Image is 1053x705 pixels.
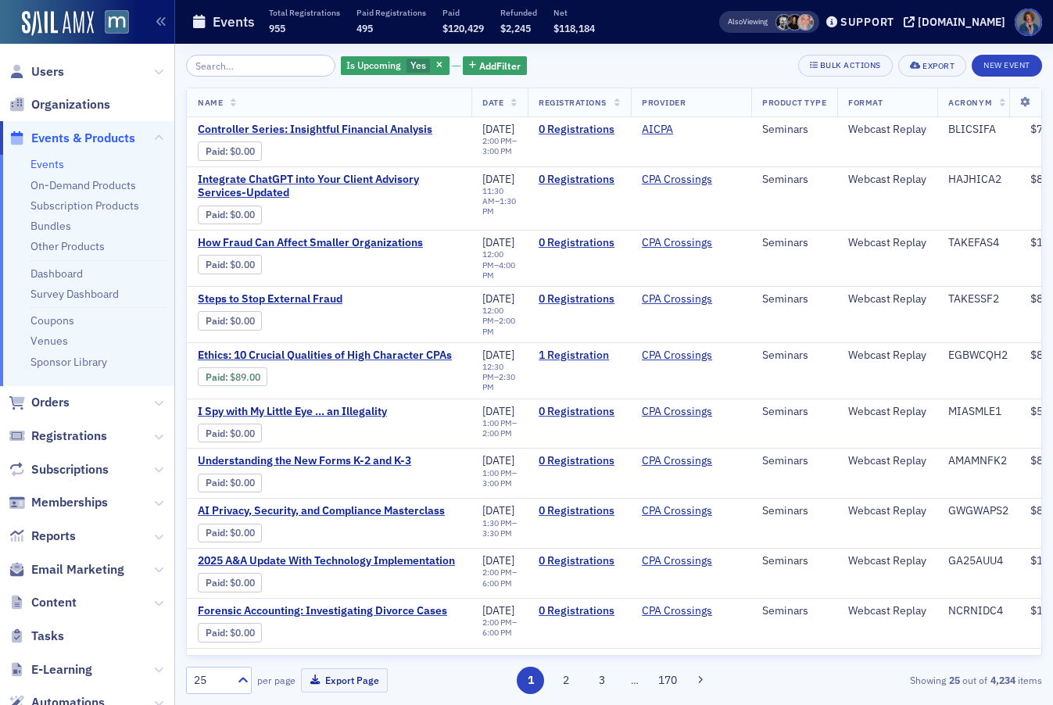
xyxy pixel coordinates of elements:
div: – [482,418,517,438]
button: 1 [517,667,544,694]
span: Organizations [31,96,110,113]
span: Provider [642,97,686,108]
a: Coupons [30,313,74,327]
button: New Event [972,55,1042,77]
p: Net [553,7,595,18]
div: Paid: 0 - $0 [198,255,262,274]
time: 2:00 PM [482,315,515,336]
span: Format [848,97,883,108]
div: HAJHICA2 [948,173,1008,187]
span: $0.00 [230,145,255,157]
div: Seminars [762,604,826,618]
time: 2:00 PM [482,135,512,146]
a: Ethics: 10 Crucial Qualities of High Character CPAs [198,349,460,363]
a: CPA Crossings [642,236,712,250]
span: AICPA [642,123,740,137]
span: CPA Crossings [642,454,740,468]
span: E-Learning [31,661,92,678]
a: How Fraud Can Affect Smaller Organizations [198,236,460,250]
a: Paid [206,315,225,327]
span: $0.00 [230,577,255,589]
span: Name [198,97,223,108]
div: – [482,186,517,217]
span: CPA Crossings [642,173,740,187]
div: Webcast Replay [848,349,926,363]
a: 1 Registration [539,349,620,363]
div: Webcast Replay [848,554,926,568]
span: : [206,527,230,539]
div: AMAMNFK2 [948,454,1008,468]
input: Search… [186,55,335,77]
strong: 4,234 [987,673,1018,687]
span: Lauren McDonough [786,14,803,30]
div: Bulk Actions [820,61,881,70]
a: Other Products [30,239,105,253]
a: Sponsor Library [30,355,107,369]
div: Webcast Replay [848,405,926,419]
button: 2 [553,667,580,694]
strong: 25 [946,673,962,687]
span: Yes [410,59,426,71]
span: Tasks [31,628,64,645]
a: Venues [30,334,68,348]
a: CPA Crossings [642,654,712,668]
span: Integrate ChatGPT into Your Client Advisory Services-Updated [198,173,460,200]
h1: Events [213,13,255,31]
img: SailAMX [22,11,94,36]
span: [DATE] [482,122,514,136]
span: Understanding the New Forms K-2 and K-3 [198,454,460,468]
div: Seminars [762,349,826,363]
a: Registrations [9,428,107,445]
span: Dee Sullivan [797,14,814,30]
a: CPA Crossings [642,405,712,419]
a: Controller Series: Insightful Financial Analysis [198,123,460,137]
a: AI Privacy, Security, and Compliance Masterclass [198,504,460,518]
time: 6:00 PM [482,627,512,638]
time: 6:00 PM [482,578,512,589]
a: Orders [9,394,70,411]
button: [DOMAIN_NAME] [904,16,1011,27]
div: NCRNIDC4 [948,604,1008,618]
a: Tasks [9,628,64,645]
time: 12:00 PM [482,305,503,326]
a: Forensic Accounting: Investigating Divorce Cases [198,604,460,618]
span: [DATE] [482,603,514,617]
p: Paid [442,7,484,18]
a: [PERSON_NAME] and [PERSON_NAME] Go to Prison [198,654,460,668]
span: Events & Products [31,130,135,147]
span: CPA Crossings [642,349,740,363]
div: [DOMAIN_NAME] [918,15,1005,29]
div: EGBWCQH2 [948,349,1008,363]
div: Paid: 0 - $0 [198,623,262,642]
div: – [482,306,517,336]
span: CPA Crossings [642,654,740,668]
span: I Spy with My Little Eye ... an Illegality [198,405,460,419]
span: CPA Crossings [642,292,740,306]
span: [DATE] [482,503,514,517]
button: 3 [588,667,615,694]
div: Webcast Replay [848,123,926,137]
span: [DATE] [482,653,514,667]
span: : [206,577,230,589]
span: : [206,259,230,270]
time: 1:30 PM [482,517,512,528]
div: BLICSIFA [948,123,1008,137]
label: per page [257,673,295,687]
a: Reports [9,528,76,545]
a: Events & Products [9,130,135,147]
span: $0.00 [230,428,255,439]
a: 0 Registrations [539,454,620,468]
div: – [482,468,517,488]
a: Paid [206,577,225,589]
span: … [624,673,646,687]
div: GA25AUU4 [948,554,1008,568]
span: Content [31,594,77,611]
time: 4:00 PM [482,259,515,281]
span: Subscriptions [31,461,109,478]
a: Steps to Stop External Fraud [198,292,460,306]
